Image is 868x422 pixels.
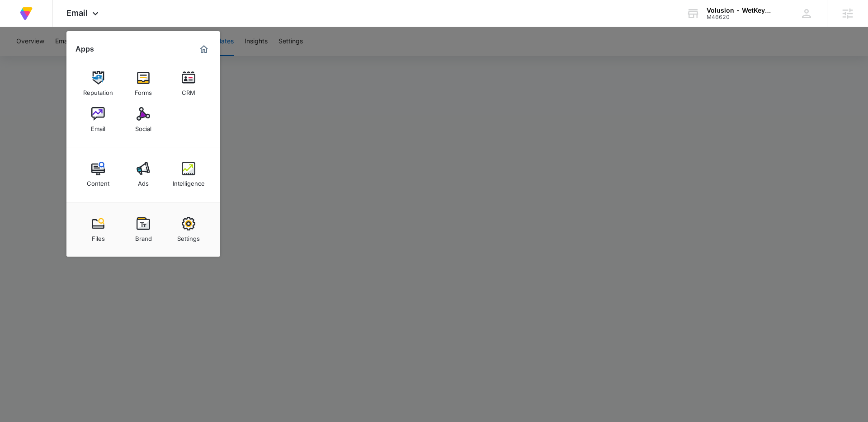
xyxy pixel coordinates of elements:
[171,66,206,101] a: CRM
[81,212,115,247] a: Files
[18,5,34,22] img: Volusion
[81,66,115,101] a: Reputation
[126,157,160,192] a: Ads
[707,14,773,20] div: account id
[66,8,88,18] span: Email
[173,175,205,187] div: Intelligence
[171,212,206,247] a: Settings
[197,42,211,56] a: Marketing 360® Dashboard
[182,84,195,96] div: CRM
[135,121,151,132] div: Social
[126,212,160,247] a: Brand
[92,230,105,242] div: Files
[135,84,152,96] div: Forms
[126,66,160,101] a: Forms
[75,45,94,53] h2: Apps
[707,7,773,14] div: account name
[81,103,115,137] a: Email
[126,103,160,137] a: Social
[177,230,200,242] div: Settings
[135,230,152,242] div: Brand
[81,157,115,192] a: Content
[87,175,109,187] div: Content
[91,121,105,132] div: Email
[138,175,149,187] div: Ads
[83,84,113,96] div: Reputation
[171,157,206,192] a: Intelligence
